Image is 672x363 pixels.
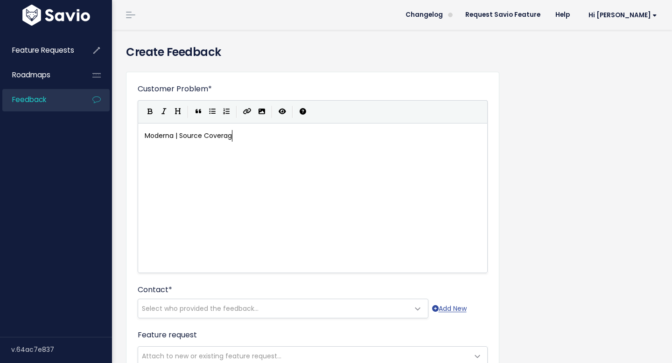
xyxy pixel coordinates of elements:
[191,105,205,119] button: Quote
[138,284,172,295] label: Contact
[272,106,273,117] i: |
[2,64,77,86] a: Roadmaps
[138,83,212,95] label: Customer Problem
[588,12,657,19] span: Hi [PERSON_NAME]
[20,5,92,26] img: logo-white.9d6f32f41409.svg
[205,105,219,119] button: Generic List
[296,105,310,119] button: Markdown Guide
[143,105,157,119] button: Bold
[171,105,185,119] button: Heading
[12,45,74,55] span: Feature Requests
[12,70,50,80] span: Roadmaps
[188,106,189,117] i: |
[458,8,548,22] a: Request Savio Feature
[157,105,171,119] button: Italic
[236,106,237,117] i: |
[577,8,665,22] a: Hi [PERSON_NAME]
[11,337,112,362] div: v.64ac7e837
[126,44,658,61] h4: Create Feedback
[406,12,443,18] span: Changelog
[292,106,293,117] i: |
[142,304,259,313] span: Select who provided the feedback...
[2,40,77,61] a: Feature Requests
[255,105,269,119] button: Import an image
[275,105,289,119] button: Toggle Preview
[219,105,233,119] button: Numbered List
[432,303,467,315] a: Add New
[138,329,197,341] label: Feature request
[12,95,46,104] span: Feedback
[145,131,232,140] span: Moderna | Source Coverag
[2,89,77,110] a: Feedback
[240,105,255,119] button: Create Link
[142,351,281,361] span: Attach to new or existing feature request...
[548,8,577,22] a: Help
